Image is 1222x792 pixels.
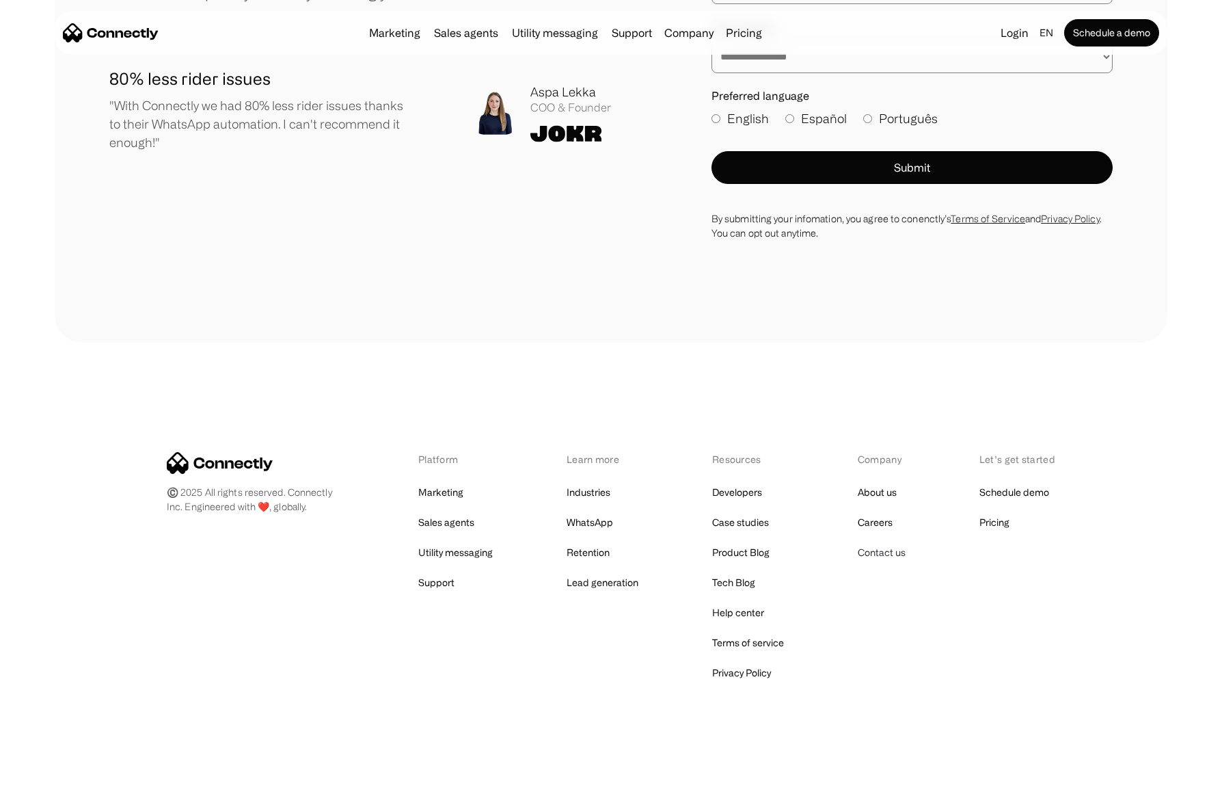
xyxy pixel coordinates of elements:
[567,483,610,502] a: Industries
[418,483,463,502] a: Marketing
[720,27,768,38] a: Pricing
[711,114,720,123] input: English
[712,452,784,466] div: Resources
[863,114,872,123] input: Português
[418,452,493,466] div: Platform
[418,573,454,592] a: Support
[712,513,769,532] a: Case studies
[711,90,1113,103] label: Preferred language
[567,452,638,466] div: Learn more
[429,27,504,38] a: Sales agents
[712,663,771,683] a: Privacy Policy
[27,768,82,787] ul: Language list
[1041,213,1099,224] a: Privacy Policy
[711,211,1113,240] div: By submitting your infomation, you agree to conenctly’s and . You can opt out anytime.
[858,543,906,562] a: Contact us
[109,96,410,152] p: "With Connectly we had 80% less rider issues thanks to their WhatsApp automation. I can't recomme...
[530,83,611,101] div: Aspa Lekka
[979,513,1009,532] a: Pricing
[506,27,603,38] a: Utility messaging
[858,452,906,466] div: Company
[14,767,82,787] aside: Language selected: English
[660,23,718,42] div: Company
[530,101,611,114] div: COO & Founder
[711,109,769,128] label: English
[712,573,755,592] a: Tech Blog
[785,109,847,128] label: Español
[858,483,897,502] a: About us
[863,109,938,128] label: Português
[711,151,1113,184] button: Submit
[979,452,1055,466] div: Let’s get started
[63,23,159,43] a: home
[1040,23,1053,42] div: en
[109,66,410,91] h1: 80% less rider issues
[712,633,784,652] a: Terms of service
[1064,19,1159,47] a: Schedule a demo
[567,573,638,592] a: Lead generation
[785,114,794,123] input: Español
[712,483,762,502] a: Developers
[418,543,493,562] a: Utility messaging
[364,27,426,38] a: Marketing
[995,23,1034,42] a: Login
[712,603,764,622] a: Help center
[606,27,657,38] a: Support
[951,213,1025,224] a: Terms of Service
[979,483,1049,502] a: Schedule demo
[567,543,610,562] a: Retention
[1034,23,1061,42] div: en
[712,543,770,562] a: Product Blog
[567,513,613,532] a: WhatsApp
[858,513,893,532] a: Careers
[418,513,474,532] a: Sales agents
[664,23,714,42] div: Company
